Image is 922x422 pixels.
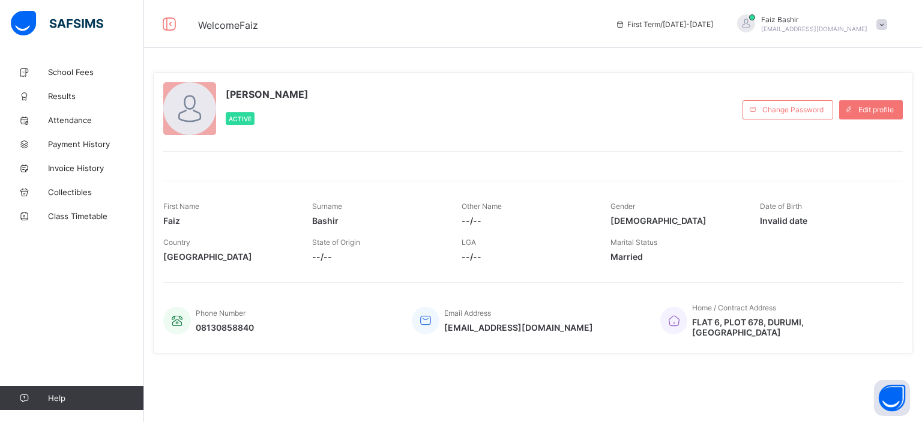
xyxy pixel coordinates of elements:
[462,252,592,262] span: --/--
[760,216,891,226] span: Invalid date
[163,216,294,226] span: Faiz
[610,252,741,262] span: Married
[196,322,254,333] span: 08130858840
[312,238,360,247] span: State of Origin
[48,163,144,173] span: Invoice History
[226,88,309,100] span: [PERSON_NAME]
[48,187,144,197] span: Collectibles
[462,238,476,247] span: LGA
[11,11,103,36] img: safsims
[48,139,144,149] span: Payment History
[444,322,593,333] span: [EMAIL_ADDRESS][DOMAIN_NAME]
[610,202,635,211] span: Gender
[462,216,592,226] span: --/--
[48,115,144,125] span: Attendance
[48,91,144,101] span: Results
[312,252,443,262] span: --/--
[610,238,657,247] span: Marital Status
[48,211,144,221] span: Class Timetable
[48,393,143,403] span: Help
[312,216,443,226] span: Bashir
[163,202,199,211] span: First Name
[48,67,144,77] span: School Fees
[163,238,190,247] span: Country
[760,202,802,211] span: Date of Birth
[858,105,894,114] span: Edit profile
[196,309,246,318] span: Phone Number
[761,25,867,32] span: [EMAIL_ADDRESS][DOMAIN_NAME]
[610,216,741,226] span: [DEMOGRAPHIC_DATA]
[761,15,867,24] span: Faiz Bashir
[615,20,713,29] span: session/term information
[444,309,491,318] span: Email Address
[198,19,258,31] span: Welcome Faiz
[874,380,910,416] button: Open asap
[692,317,891,337] span: FLAT 6, PLOT 678, DURUMI, [GEOGRAPHIC_DATA]
[692,303,776,312] span: Home / Contract Address
[229,115,252,122] span: Active
[312,202,342,211] span: Surname
[725,14,893,34] div: FaizBashir
[462,202,502,211] span: Other Name
[762,105,824,114] span: Change Password
[163,252,294,262] span: [GEOGRAPHIC_DATA]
